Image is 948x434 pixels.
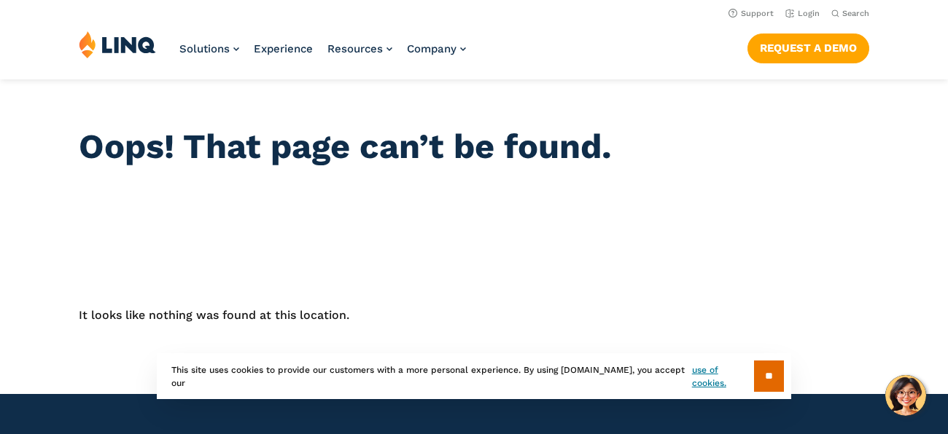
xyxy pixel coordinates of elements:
a: Login [785,9,820,18]
button: Open Search Bar [831,8,869,19]
a: Solutions [179,42,239,55]
img: LINQ | K‑12 Software [79,31,156,58]
nav: Button Navigation [747,31,869,63]
span: Resources [327,42,383,55]
a: Company [407,42,466,55]
button: Hello, have a question? Let’s chat. [885,375,926,416]
a: Experience [254,42,313,55]
nav: Primary Navigation [179,31,466,79]
span: Solutions [179,42,230,55]
a: Resources [327,42,392,55]
a: Support [729,9,774,18]
p: It looks like nothing was found at this location. [79,307,869,324]
a: use of cookies. [692,363,754,390]
span: Company [407,42,456,55]
h1: Oops! That page can’t be found. [79,127,869,166]
a: Request a Demo [747,33,869,63]
div: This site uses cookies to provide our customers with a more personal experience. By using [DOMAIN... [157,353,791,399]
span: Search [842,9,869,18]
